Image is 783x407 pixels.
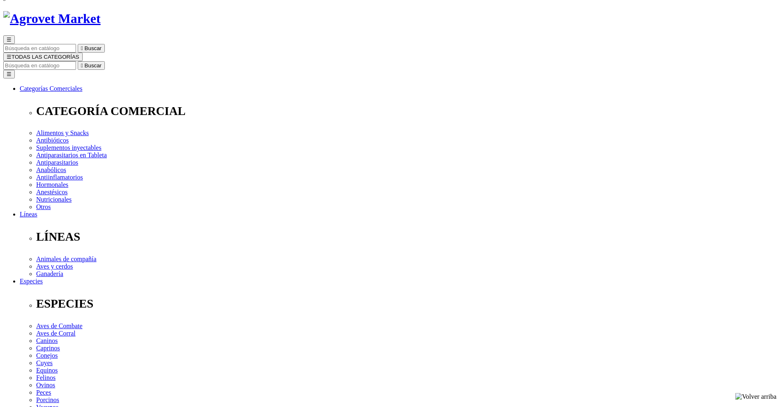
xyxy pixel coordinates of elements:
[36,152,107,159] a: Antiparasitarios en Tableta
[81,62,83,69] i: 
[36,297,780,310] p: ESPECIES
[36,129,89,136] a: Alimentos y Snacks
[3,11,101,26] img: Agrovet Market
[20,211,37,218] a: Líneas
[36,255,97,262] a: Animales de compañía
[7,54,12,60] span: ☰
[85,62,102,69] span: Buscar
[36,270,63,277] a: Ganadería
[78,61,105,70] button:  Buscar
[36,181,68,188] a: Hormonales
[3,35,15,44] button: ☰
[36,189,67,195] a: Anestésicos
[3,44,76,53] input: Buscar
[36,159,78,166] a: Antiparasitarios
[36,263,73,270] a: Aves y cerdos
[36,144,102,151] a: Suplementos inyectables
[36,396,59,403] a: Porcinos
[36,174,83,181] a: Antiinflamatorios
[735,393,776,400] img: Volver arriba
[36,137,69,144] a: Antibióticos
[20,85,82,92] a: Categorías Comerciales
[3,53,83,61] button: ☰TODAS LAS CATEGORÍAS
[36,104,780,118] p: CATEGORÍA COMERCIAL
[36,230,780,244] p: LÍNEAS
[36,196,72,203] a: Nutricionales
[20,278,43,285] a: Especies
[4,318,142,403] iframe: Brevo live chat
[3,61,76,70] input: Buscar
[81,45,83,51] i: 
[3,70,15,78] button: ☰
[36,166,66,173] a: Anabólicos
[36,203,51,210] a: Otros
[7,37,12,43] span: ☰
[85,45,102,51] span: Buscar
[78,44,105,53] button:  Buscar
